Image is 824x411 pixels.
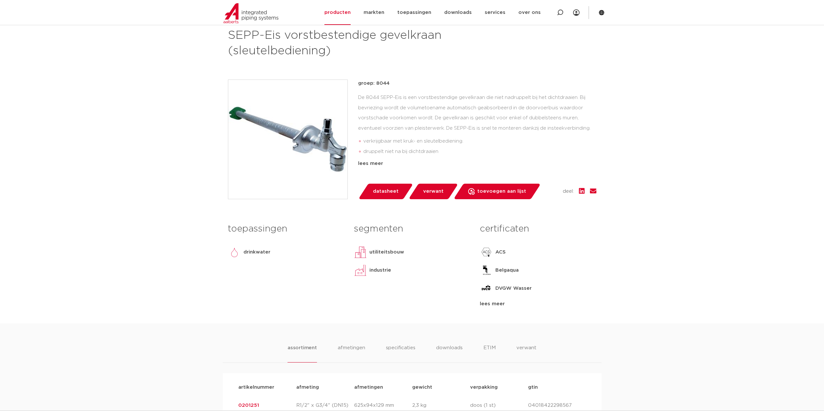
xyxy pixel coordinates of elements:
p: R1/2" x G3/4" (DN15) [296,402,354,409]
p: Belgaqua [495,266,519,274]
p: artikelnummer [238,384,296,391]
li: assortiment [288,344,317,362]
img: Product Image for SEPP-Eis vorstbestendige gevelkraan (sleutelbediening) [228,80,347,199]
p: DVGW Wasser [495,285,532,292]
p: afmeting [296,384,354,391]
p: verpakking [470,384,528,391]
p: afmetingen [354,384,412,391]
span: datasheet [373,186,399,197]
span: toevoegen aan lijst [477,186,526,197]
img: DVGW Wasser [480,282,493,295]
img: industrie [354,264,367,277]
p: utiliteitsbouw [369,248,404,256]
li: ETIM [483,344,496,362]
a: 0201251 [238,403,259,408]
h3: segmenten [354,222,470,235]
p: 04018422298567 [528,402,586,409]
li: specificaties [386,344,415,362]
h3: certificaten [480,222,596,235]
p: gtin [528,384,586,391]
img: drinkwater [228,246,241,259]
a: datasheet [358,184,413,199]
div: De 8044 SEPP-Eis is een vorstbestendige gevelkraan die niet nadruppelt bij het dichtdraaien. Bij ... [358,92,596,157]
a: verwant [408,184,458,199]
div: my IPS [573,5,580,20]
p: gewicht [412,384,470,391]
p: industrie [369,266,391,274]
p: doos (1 st) [470,402,528,409]
div: lees meer [358,160,596,168]
span: deel: [563,188,574,195]
h3: toepassingen [228,222,344,235]
li: afmetingen [338,344,365,362]
h1: SEPP-Eis vorstbestendige gevelkraan (sleutelbediening) [228,28,471,59]
p: drinkwater [243,248,270,256]
span: verwant [423,186,444,197]
li: verwant [516,344,536,362]
li: eenvoudige en snelle montage dankzij insteekverbinding [363,157,596,167]
p: groep: 8044 [358,80,596,87]
img: ACS [480,246,493,259]
li: downloads [436,344,463,362]
img: utiliteitsbouw [354,246,367,259]
p: 2,3 kg [412,402,470,409]
p: ACS [495,248,506,256]
li: verkrijgbaar met kruk- en sleutelbediening. [363,136,596,146]
p: 625x94x129 mm [354,402,412,409]
li: druppelt niet na bij dichtdraaien [363,146,596,157]
div: lees meer [480,300,596,308]
img: Belgaqua [480,264,493,277]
